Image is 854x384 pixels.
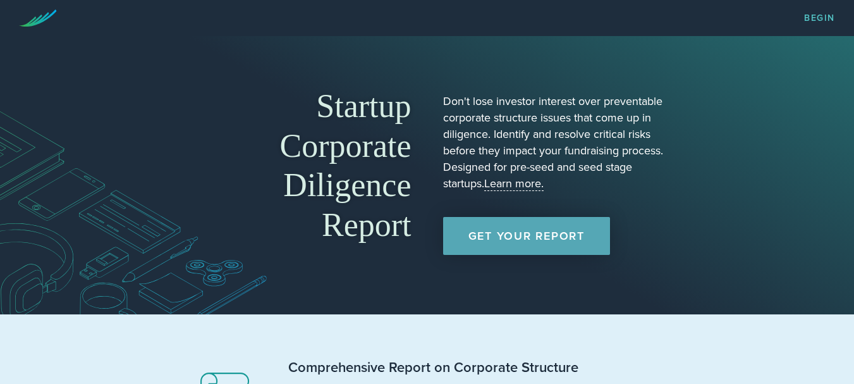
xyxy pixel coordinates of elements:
a: Begin [804,14,835,23]
a: Get Your Report [443,217,610,255]
h1: Startup Corporate Diligence Report [187,87,412,245]
a: Learn more. [484,177,544,191]
h2: Comprehensive Report on Corporate Structure [288,359,642,377]
p: Don't lose investor interest over preventable corporate structure issues that come up in diligenc... [443,93,668,192]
